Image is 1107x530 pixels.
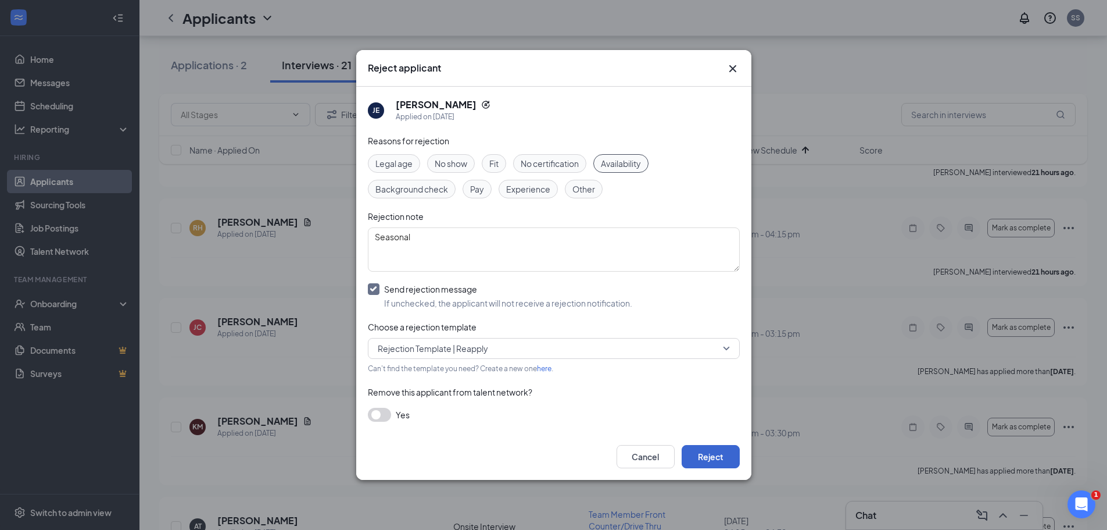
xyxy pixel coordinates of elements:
svg: Cross [726,62,740,76]
span: Remove this applicant from talent network? [368,387,532,397]
span: Background check [375,183,448,195]
span: Pay [470,183,484,195]
svg: Reapply [481,100,490,109]
button: Cancel [617,445,675,468]
span: Rejection Template | Reapply [378,340,488,357]
span: Other [572,183,595,195]
span: Fit [489,157,499,170]
span: Availability [601,157,641,170]
span: Rejection note [368,211,424,222]
textarea: Seasonal [368,227,740,272]
span: Experience [506,183,550,195]
span: Yes [396,408,410,422]
a: here [537,364,551,373]
span: Legal age [375,157,413,170]
span: 1 [1091,490,1101,500]
button: Close [726,62,740,76]
span: Can't find the template you need? Create a new one . [368,364,553,373]
div: JE [372,105,379,115]
button: Reject [682,445,740,468]
span: Reasons for rejection [368,136,449,146]
div: Applied on [DATE] [396,111,490,123]
span: No certification [521,157,579,170]
h5: [PERSON_NAME] [396,98,477,111]
iframe: Intercom live chat [1067,490,1095,518]
h3: Reject applicant [368,62,441,74]
span: No show [435,157,467,170]
span: Choose a rejection template [368,322,477,332]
